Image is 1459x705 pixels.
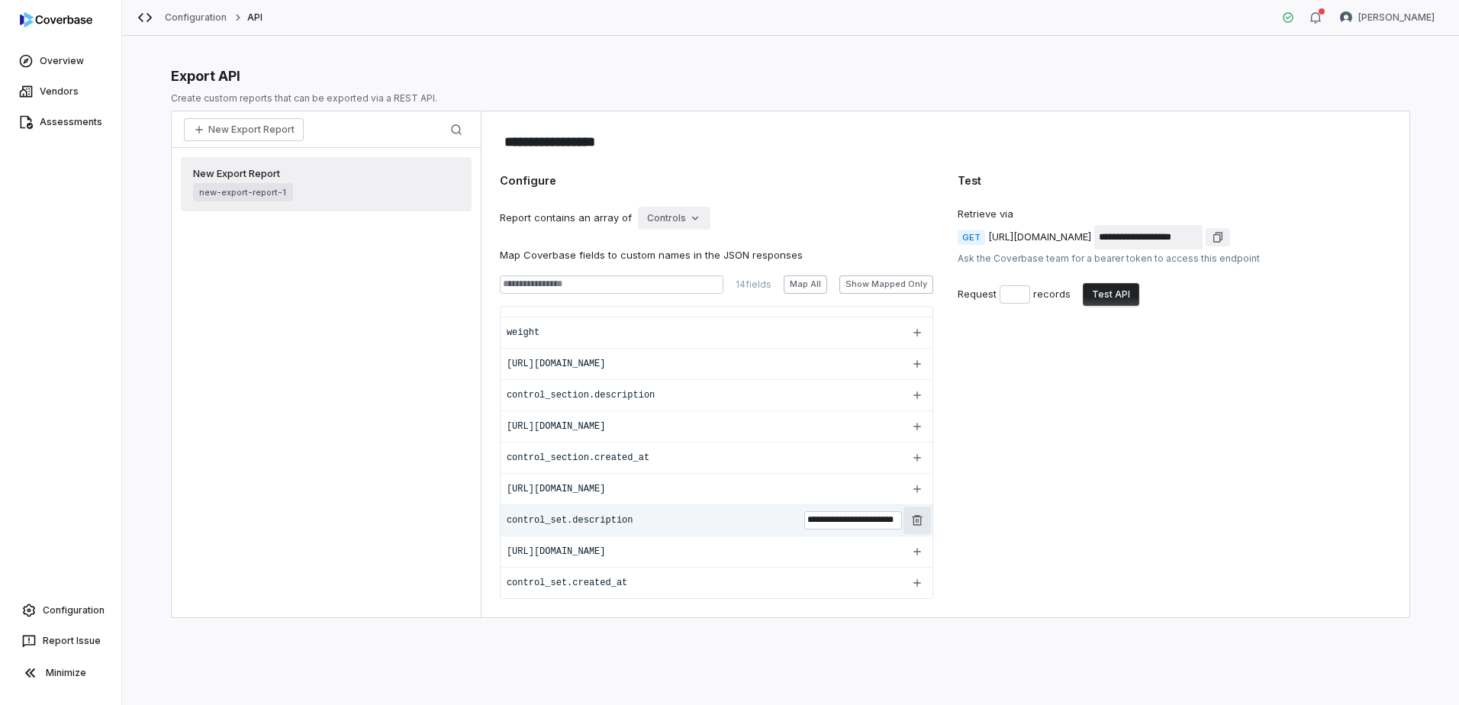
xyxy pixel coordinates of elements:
div: Configure [500,172,933,188]
span: [PERSON_NAME] [1358,11,1435,24]
div: control_set.description [507,514,795,526]
button: Report Issue [6,627,115,655]
div: [URL][DOMAIN_NAME] [507,358,899,370]
div: [URL][DOMAIN_NAME] [507,483,899,495]
img: logo-D7KZi-bG.svg [20,12,92,27]
div: Export API [171,66,1410,86]
a: Configuration [6,597,115,624]
div: [URL][DOMAIN_NAME] [507,546,899,558]
a: New Export Reportnew-export-report-1 [181,157,472,211]
p: Create custom reports that can be exported via a REST API. [171,92,1410,105]
div: Retrieve via [958,207,1391,222]
span: GET [958,230,985,245]
a: Overview [3,47,118,75]
span: API [247,11,262,24]
button: Minimize [6,658,115,688]
button: Controls [638,207,710,230]
button: New Export Report [184,118,304,141]
div: [URL][DOMAIN_NAME] [507,420,899,433]
a: Configuration [165,11,227,24]
div: Test [958,172,1391,188]
div: control_section.description [507,389,899,401]
div: Ask the Coverbase team for a bearer token to access this endpoint [958,253,1391,265]
span: new-export-report-1 [193,183,293,201]
div: 14 fields [736,278,771,291]
a: Vendors [3,78,118,105]
button: Show Mapped Only [839,275,933,294]
img: Curtis Nohl avatar [1340,11,1352,24]
div: records [1033,287,1071,302]
button: Test API [1083,283,1139,306]
div: Request [958,287,997,302]
div: Map Coverbase fields to custom names in the JSON responses [500,248,933,263]
div: control_set.created_at [507,577,899,589]
div: [URL][DOMAIN_NAME] [988,230,1091,245]
button: Curtis Nohl avatar[PERSON_NAME] [1331,6,1444,29]
span: New Export Report [193,166,293,180]
a: Assessments [3,108,118,136]
div: weight [507,327,899,339]
div: control_section.created_at [507,452,899,464]
div: Report contains an array of [500,211,632,226]
button: Map All [784,275,827,294]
